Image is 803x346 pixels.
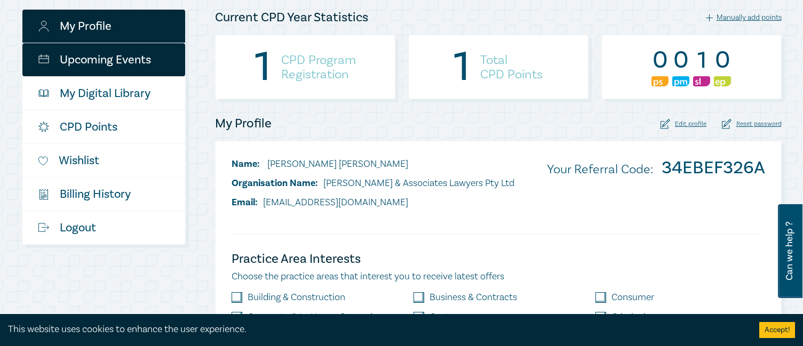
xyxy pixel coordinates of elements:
[430,292,517,303] label: Business & Contracts
[22,77,185,110] a: My Digital Library
[22,178,185,211] a: $Billing History
[714,76,731,86] img: Ethics & Professional Responsibility
[215,9,368,26] h4: Current CPD Year Statistics
[22,110,185,143] a: CPD Points
[232,270,765,284] p: Choose the practice areas that interest you to receive latest offers
[248,292,345,303] label: Building & Construction
[651,46,669,74] div: 0
[611,292,654,303] label: Consumer
[784,211,794,292] span: Can we help ?
[480,53,543,82] h4: Total CPD Points
[672,46,689,74] div: 0
[281,53,356,82] h4: CPD Program Registration
[232,158,260,170] span: Name:
[722,119,782,129] div: Reset password
[232,157,514,171] li: [PERSON_NAME] [PERSON_NAME]
[759,322,795,338] button: Accept cookies
[232,251,765,268] h4: Practice Area Interests
[22,211,185,244] a: Logout
[232,177,318,189] span: Organisation Name:
[430,312,453,323] label: Costs
[8,323,743,336] div: This website uses cookies to enhance the user experience.
[232,196,258,208] span: Email:
[232,196,514,210] li: [EMAIL_ADDRESS][DOMAIN_NAME]
[215,115,272,132] h4: My Profile
[22,144,185,177] a: Wishlist
[651,76,669,86] img: Professional Skills
[661,119,706,129] div: Edit profile
[454,53,470,81] div: 1
[22,43,185,76] a: Upcoming Events
[41,191,43,196] tspan: $
[255,53,271,81] div: 1
[248,312,372,323] label: Corporate & In-House Counsel
[693,76,710,86] img: Substantive Law
[693,46,710,74] div: 1
[232,176,514,190] li: [PERSON_NAME] & Associates Lawyers Pty Ltd
[22,10,185,43] a: My Profile
[672,76,689,86] img: Practice Management & Business Skills
[706,13,782,22] div: Manually add points
[714,46,731,74] div: 0
[611,312,646,323] label: Criminal
[662,156,765,179] strong: 34EBEF326A
[547,161,653,178] span: Your Referral Code:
